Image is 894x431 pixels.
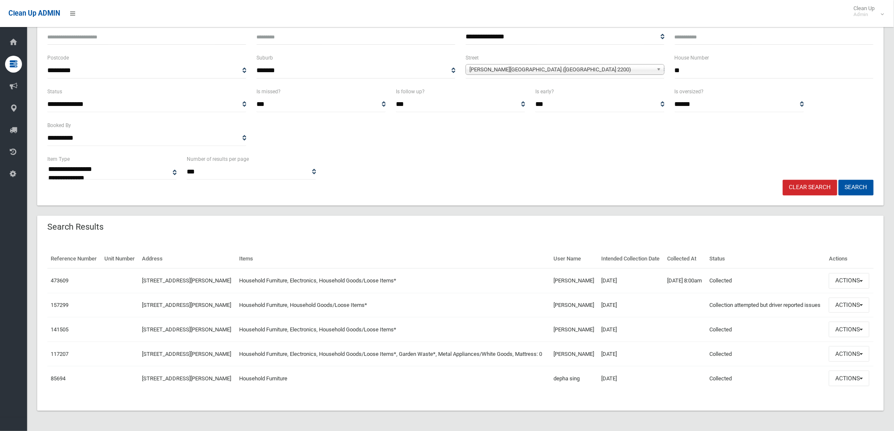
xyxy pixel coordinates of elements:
th: Reference Number [47,249,101,268]
td: [DATE] [598,317,664,342]
a: [STREET_ADDRESS][PERSON_NAME] [142,351,231,357]
label: Street [466,53,479,62]
td: Collection attempted but driver reported issues [706,293,826,317]
th: Actions [826,249,874,268]
a: 117207 [51,351,68,357]
button: Actions [829,346,869,362]
th: Intended Collection Date [598,249,664,268]
label: House Number [675,53,709,62]
header: Search Results [37,219,114,235]
th: Status [706,249,826,268]
td: Collected [706,268,826,293]
label: Item Type [47,155,70,164]
span: Clean Up [850,5,883,18]
td: Household Furniture [236,366,550,390]
a: [STREET_ADDRESS][PERSON_NAME] [142,277,231,284]
td: Collected [706,342,826,366]
a: Clear Search [783,180,837,195]
a: 157299 [51,302,68,308]
a: [STREET_ADDRESS][PERSON_NAME] [142,375,231,382]
a: [STREET_ADDRESS][PERSON_NAME] [142,326,231,333]
td: Household Furniture, Household Goods/Loose Items* [236,293,550,317]
a: 473609 [51,277,68,284]
th: Address [139,249,236,268]
label: Suburb [256,53,273,62]
th: User Name [550,249,598,268]
td: depha sing [550,366,598,390]
button: Actions [829,273,869,289]
label: Booked By [47,121,71,130]
td: [PERSON_NAME] [550,293,598,317]
label: Status [47,87,62,96]
label: Is oversized? [675,87,704,96]
td: Household Furniture, Electronics, Household Goods/Loose Items*, Garden Waste*, Metal Appliances/W... [236,342,550,366]
th: Collected At [664,249,706,268]
td: Household Furniture, Electronics, Household Goods/Loose Items* [236,317,550,342]
button: Search [839,180,874,195]
td: [PERSON_NAME] [550,317,598,342]
a: [STREET_ADDRESS][PERSON_NAME] [142,302,231,308]
button: Actions [829,371,869,386]
a: 85694 [51,375,65,382]
td: Collected [706,317,826,342]
td: [DATE] [598,366,664,390]
label: Is follow up? [396,87,425,96]
td: [DATE] 8:00am [664,268,706,293]
td: [DATE] [598,293,664,317]
a: 141505 [51,326,68,333]
button: Actions [829,298,869,313]
label: Is missed? [256,87,281,96]
td: Collected [706,366,826,390]
button: Actions [829,322,869,337]
label: Number of results per page [187,155,249,164]
small: Admin [854,11,875,18]
span: [PERSON_NAME][GEOGRAPHIC_DATA] ([GEOGRAPHIC_DATA] 2200) [469,65,653,75]
label: Postcode [47,53,69,62]
th: Unit Number [101,249,139,268]
td: [DATE] [598,268,664,293]
td: [DATE] [598,342,664,366]
span: Clean Up ADMIN [8,9,60,17]
th: Items [236,249,550,268]
td: [PERSON_NAME] [550,342,598,366]
label: Is early? [535,87,554,96]
td: [PERSON_NAME] [550,268,598,293]
td: Household Furniture, Electronics, Household Goods/Loose Items* [236,268,550,293]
